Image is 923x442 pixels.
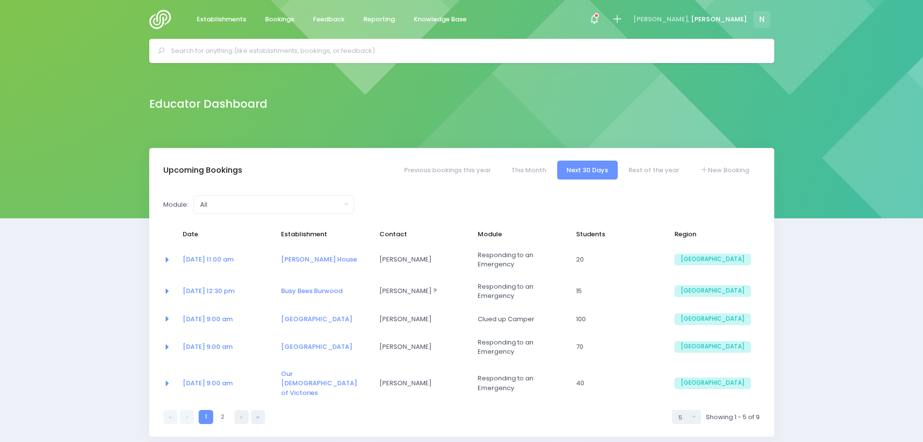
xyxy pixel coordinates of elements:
[471,331,570,363] td: Responding to an Emergency
[193,196,354,214] button: All
[183,342,233,351] a: [DATE] 9:00 am
[180,410,194,424] a: Previous
[149,98,267,111] h2: Educator Dashboard
[406,10,475,29] a: Knowledge Base
[674,254,751,265] span: [GEOGRAPHIC_DATA]
[668,307,760,331] td: South Island
[753,11,770,28] span: N
[183,229,259,239] span: Date
[678,413,689,423] div: 5
[478,250,554,269] span: Responding to an Emergency
[576,255,653,264] span: 20
[171,44,761,58] input: Search for anything (like establishments, bookings, or feedback)
[576,286,653,296] span: 15
[394,161,500,180] a: Previous bookings this year
[373,307,471,331] td: Nicky Reynolds
[570,307,668,331] td: 100
[183,255,234,264] a: [DATE] 11:00 am
[281,286,343,295] a: Busy Bees Burwood
[257,10,302,29] a: Bookings
[281,369,357,397] a: Our [DEMOGRAPHIC_DATA] of Victories
[356,10,403,29] a: Reporting
[576,314,653,324] span: 100
[176,307,275,331] td: <a href="https://app.stjis.org.nz/bookings/523483" class="font-weight-bold">15 Sep at 9:00 am</a>
[668,363,760,404] td: South Island
[501,161,555,180] a: This Month
[478,374,554,393] span: Responding to an Emergency
[471,244,570,276] td: Responding to an Emergency
[379,378,456,388] span: [PERSON_NAME]
[478,282,554,301] span: Responding to an Emergency
[471,307,570,331] td: Clued up Camper
[305,10,353,29] a: Feedback
[674,285,751,297] span: [GEOGRAPHIC_DATA]
[176,331,275,363] td: <a href="https://app.stjis.org.nz/bookings/523716" class="font-weight-bold">16 Sep at 9:00 am</a>
[163,410,177,424] a: First
[379,229,456,239] span: Contact
[674,229,751,239] span: Region
[275,244,373,276] td: <a href="https://app.stjis.org.nz/establishments/204331" class="font-weight-bold">Minerva House</a>
[478,229,554,239] span: Module
[576,342,653,352] span: 70
[373,363,471,404] td: Trish Noble
[189,10,254,29] a: Establishments
[216,410,230,424] a: 2
[674,377,751,389] span: [GEOGRAPHIC_DATA]
[163,165,242,175] h3: Upcoming Bookings
[379,255,456,264] span: [PERSON_NAME]
[478,338,554,357] span: Responding to an Emergency
[373,331,471,363] td: Ilisa Kearns
[176,276,275,307] td: <a href="https://app.stjis.org.nz/bookings/523959" class="font-weight-bold">12 Sep at 12:30 pm</a>
[281,314,352,324] a: [GEOGRAPHIC_DATA]
[576,229,653,239] span: Students
[363,15,395,24] span: Reporting
[674,313,751,325] span: [GEOGRAPHIC_DATA]
[619,161,689,180] a: Rest of the year
[706,412,760,422] span: Showing 1 - 5 of 9
[379,342,456,352] span: [PERSON_NAME]
[478,314,554,324] span: Clued up Camper
[235,410,249,424] a: Next
[414,15,467,24] span: Knowledge Base
[183,286,235,295] a: [DATE] 12:30 pm
[281,255,357,264] a: [PERSON_NAME] House
[570,244,668,276] td: 20
[471,276,570,307] td: Responding to an Emergency
[379,314,456,324] span: [PERSON_NAME]
[199,410,213,424] a: 1
[183,314,233,324] a: [DATE] 9:00 am
[691,15,747,24] span: [PERSON_NAME]
[471,363,570,404] td: Responding to an Emergency
[570,276,668,307] td: 15
[281,229,358,239] span: Establishment
[557,161,618,180] a: Next 30 Days
[313,15,344,24] span: Feedback
[176,244,275,276] td: <a href="https://app.stjis.org.nz/bookings/523688" class="font-weight-bold">12 Sep at 11:00 am</a>
[251,410,265,424] a: Last
[281,342,352,351] a: [GEOGRAPHIC_DATA]
[197,15,246,24] span: Establishments
[379,286,456,296] span: [PERSON_NAME] ?
[633,15,689,24] span: [PERSON_NAME],
[149,10,177,29] img: Logo
[570,363,668,404] td: 40
[674,341,751,353] span: [GEOGRAPHIC_DATA]
[668,331,760,363] td: South Island
[183,378,233,388] a: [DATE] 9:00 am
[163,200,188,210] label: Module:
[275,307,373,331] td: <a href="https://app.stjis.org.nz/establishments/204450" class="font-weight-bold">Thorrington Sch...
[576,378,653,388] span: 40
[275,363,373,404] td: <a href="https://app.stjis.org.nz/establishments/203581" class="font-weight-bold">Our Lady of Vic...
[176,363,275,404] td: <a href="https://app.stjis.org.nz/bookings/523858" class="font-weight-bold">18 Sep at 9:00 am</a>
[373,244,471,276] td: Aimee Gillam
[668,276,760,307] td: South Island
[373,276,471,307] td: Chantelle ?
[200,200,342,210] div: All
[668,244,760,276] td: South Island
[672,410,701,424] button: Select page size
[570,331,668,363] td: 70
[265,15,294,24] span: Bookings
[275,276,373,307] td: <a href="https://app.stjis.org.nz/establishments/209114" class="font-weight-bold">Busy Bees Burwo...
[275,331,373,363] td: <a href="https://app.stjis.org.nz/establishments/201320" class="font-weight-bold">Belfast School</a>
[690,161,758,180] a: New Booking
